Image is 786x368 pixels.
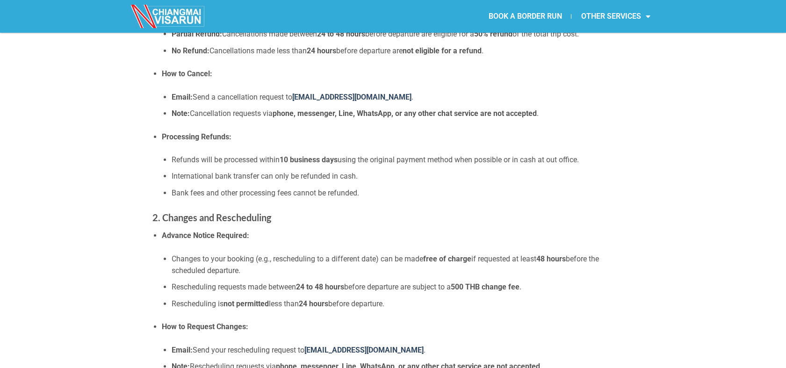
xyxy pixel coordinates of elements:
[172,45,634,57] li: Cancellations made less than before departure are .
[423,254,471,263] strong: free of charge
[162,69,212,78] strong: How to Cancel:
[304,346,424,354] a: [EMAIL_ADDRESS][DOMAIN_NAME]
[172,109,190,118] strong: Note:
[273,109,537,118] strong: phone, messenger, Line, WhatsApp, or any other chat service are not accepted
[152,212,271,223] strong: 2. Changes and Rescheduling
[172,108,634,120] li: Cancellation requests via .
[172,154,634,166] li: Refunds will be processed within using the original payment method when possible or in cash at ou...
[172,28,634,40] li: Cancellations made between before departure are eligible for a of the total trip cost.
[536,254,566,263] strong: 48 hours
[280,155,338,164] strong: 10 business days
[292,93,411,101] a: [EMAIL_ADDRESS][DOMAIN_NAME]
[172,170,634,182] li: International bank transfer can only be refunded in cash.
[307,46,336,55] strong: 24 hours
[299,299,328,308] strong: 24 hours
[172,253,634,277] li: Changes to your booking (e.g., rescheduling to a different date) can be made if requested at leas...
[296,282,344,291] strong: 24 to 48 hours
[224,299,269,308] strong: not permitted
[172,344,634,356] li: Send your rescheduling request to .
[172,187,634,199] li: Bank fees and other processing fees cannot be refunded.
[172,29,222,38] strong: Partial Refund:
[162,322,248,331] strong: How to Request Changes:
[172,93,193,101] strong: Email:
[172,281,634,293] li: Rescheduling requests made between before departure are subject to a .
[393,6,659,27] nav: Menu
[479,6,571,27] a: BOOK A BORDER RUN
[172,91,634,103] li: Send a cancellation request to .
[474,29,512,38] strong: 50% refund
[403,46,482,55] strong: not eligible for a refund
[451,282,519,291] strong: 500 THB change fee
[172,298,634,310] li: Rescheduling is less than before departure.
[317,29,365,38] strong: 24 to 48 hours
[162,132,231,141] strong: Processing Refunds:
[162,231,249,240] strong: Advance Notice Required:
[172,346,193,354] strong: Email:
[172,46,209,55] strong: No Refund:
[571,6,659,27] a: OTHER SERVICES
